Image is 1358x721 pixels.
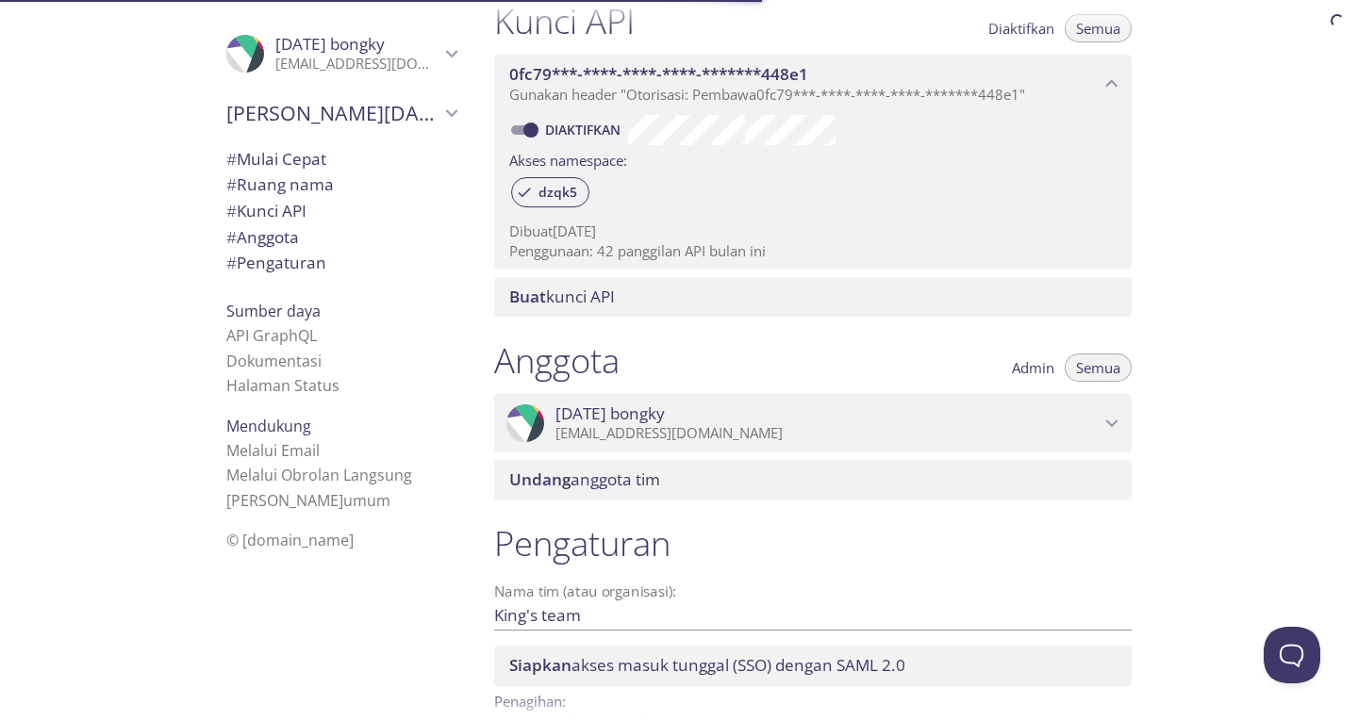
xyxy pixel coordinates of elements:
font: [EMAIL_ADDRESS][DOMAIN_NAME] [555,423,783,442]
font: Admin [1012,358,1054,377]
div: Kunci API [211,198,472,224]
font: akses masuk tunggal (SSO) dengan SAML 2.0 [571,654,905,676]
div: Tim Raja [211,89,472,138]
font: [EMAIL_ADDRESS][DOMAIN_NAME] [275,54,503,73]
font: anggota tim [571,468,660,490]
font: Mulai Cepat [237,148,326,170]
font: © [DOMAIN_NAME] [226,530,354,550]
font: " [1019,85,1025,104]
font: Kunci API [237,200,306,221]
font: Sumber daya [226,301,321,321]
font: bongky [330,33,385,55]
font: dzqk5 [538,183,577,201]
font: # [226,252,237,273]
font: # [226,148,237,170]
font: Gunakan header "Otorisasi: Pembawa [509,85,756,104]
font: [PERSON_NAME] [226,490,343,511]
font: # [226,173,237,195]
div: Buat Kunci API [494,277,1132,317]
div: Raja bongky [211,23,472,85]
div: Siapkan SSO [494,646,1132,685]
font: Anggota [494,336,620,384]
font: [PERSON_NAME][DATE] [226,99,448,126]
font: Diaktifkan [545,121,621,139]
div: Mulai Cepat [211,146,472,172]
font: Anggota [237,226,299,248]
div: dzqk5 [511,177,589,207]
font: Akses namespace: [509,151,627,170]
font: Umum [343,490,390,511]
div: Undang anggota tim [494,460,1132,500]
font: Buat [509,286,546,307]
font: Ruang nama [237,173,334,195]
font: Undang [509,468,571,490]
button: Semua [1065,353,1132,382]
font: kunci API [546,286,615,307]
font: Semua [1076,358,1120,377]
font: # [226,200,237,221]
a: Halaman Status [226,375,339,396]
div: Raja bongky [494,394,1132,452]
div: Ruang nama [211,172,472,198]
font: Pengaturan [494,519,671,566]
font: bongky [610,402,665,424]
font: Dibuat [509,221,553,240]
a: Dokumentasi [226,351,322,371]
font: [DATE] [275,33,326,55]
div: Anggota [211,224,472,251]
font: Siapkan [509,654,571,676]
font: # [226,226,237,248]
font: [DATE] [553,221,596,240]
button: Admin [1001,353,1066,382]
font: Penggunaan: 42 panggilan API bulan ini [509,241,766,260]
font: Melalui Obrolan Langsung [226,465,412,485]
font: Pengaturan [237,252,326,273]
div: Pengaturan Tim [211,250,472,276]
font: [DATE] [555,402,606,424]
font: Mendukung [226,416,311,436]
font: Melalui Email [226,440,320,461]
iframe: Help Scout Beacon - Open [1264,627,1320,683]
font: Nama tim (atau organisasi): [494,582,677,600]
a: API GraphQL [226,325,317,346]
